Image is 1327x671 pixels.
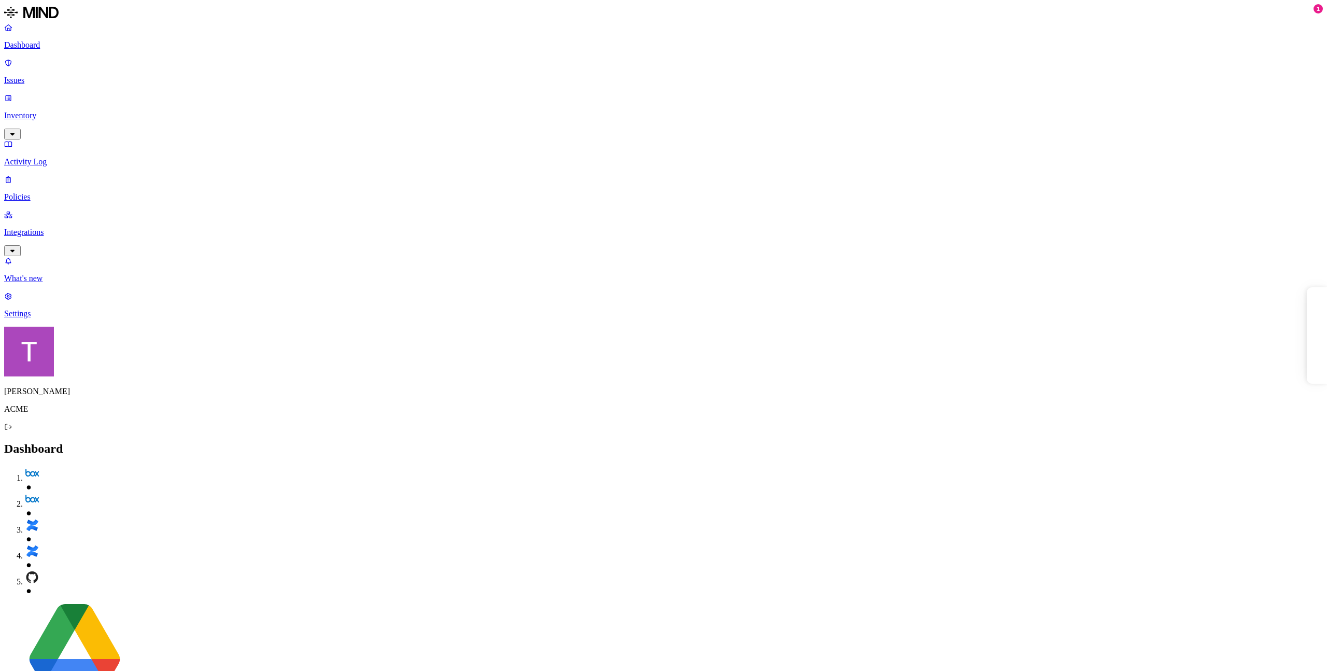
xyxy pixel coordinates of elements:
[4,23,1323,50] a: Dashboard
[4,58,1323,85] a: Issues
[4,139,1323,166] a: Activity Log
[4,175,1323,202] a: Policies
[4,404,1323,414] p: ACME
[4,256,1323,283] a: What's new
[1314,4,1323,13] div: 1
[4,111,1323,120] p: Inventory
[4,327,54,376] img: Tzvi Shir-Vaknin
[4,4,59,21] img: MIND
[25,492,39,507] img: box.svg
[4,40,1323,50] p: Dashboard
[4,4,1323,23] a: MIND
[25,466,39,481] img: box.svg
[4,210,1323,255] a: Integrations
[25,570,39,584] img: github.svg
[4,157,1323,166] p: Activity Log
[4,442,1323,456] h2: Dashboard
[4,228,1323,237] p: Integrations
[4,192,1323,202] p: Policies
[4,76,1323,85] p: Issues
[4,93,1323,138] a: Inventory
[4,274,1323,283] p: What's new
[25,518,39,533] img: confluence.svg
[4,309,1323,318] p: Settings
[25,544,39,558] img: confluence.svg
[4,291,1323,318] a: Settings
